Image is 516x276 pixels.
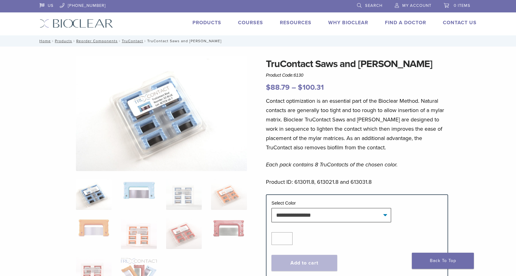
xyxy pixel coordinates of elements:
a: Contact Us [443,20,477,26]
a: Products [55,39,72,43]
img: TruContact Saws and Sanders - Image 6 [121,218,157,249]
span: Product Code: [266,73,303,78]
p: Product ID: 613011.8, 613021.8 and 613031.8 [266,177,448,187]
span: / [143,39,147,43]
h1: TruContact Saws and [PERSON_NAME] [266,57,448,71]
a: Courses [238,20,263,26]
img: Bioclear [40,19,113,28]
a: Resources [280,20,311,26]
a: Home [37,39,51,43]
span: / [118,39,122,43]
img: TruContact-Blue-2 [76,57,247,171]
span: / [72,39,76,43]
a: Why Bioclear [328,20,368,26]
span: / [51,39,55,43]
p: Contact optimization is an essential part of the Bioclear Method. Natural contacts are generally ... [266,96,448,152]
span: 6130 [294,73,303,78]
label: Select Color [271,201,296,206]
span: 0 items [454,3,470,8]
img: TruContact Saws and Sanders - Image 7 [166,218,202,249]
span: $ [298,83,302,92]
nav: TruContact Saws and [PERSON_NAME] [35,35,481,47]
img: TruContact Saws and Sanders - Image 5 [76,218,112,238]
span: – [292,83,296,92]
span: My Account [402,3,431,8]
a: TruContact [122,39,143,43]
img: TruContact Saws and Sanders - Image 2 [121,179,157,201]
span: $ [266,83,271,92]
button: Add to cart [271,255,337,271]
img: TruContact Saws and Sanders - Image 3 [166,179,202,210]
bdi: 100.31 [298,83,324,92]
img: TruContact Saws and Sanders - Image 4 [211,179,247,210]
span: Search [365,3,382,8]
a: Reorder Components [76,39,118,43]
a: Back To Top [412,253,474,269]
em: Each pack contains 8 TruContacts of the chosen color. [266,161,398,168]
img: TruContact Saws and Sanders - Image 8 [211,218,247,239]
a: Products [192,20,221,26]
bdi: 88.79 [266,83,290,92]
a: Find A Doctor [385,20,426,26]
img: TruContact-Blue-2-324x324.jpg [76,179,112,210]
